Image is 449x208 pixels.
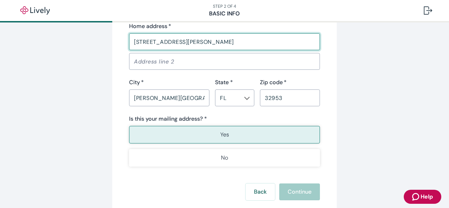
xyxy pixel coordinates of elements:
button: Open [243,95,250,102]
input: -- [217,93,241,103]
span: Help [421,193,433,201]
input: City [129,91,209,105]
button: Log out [418,2,438,19]
p: Yes [220,130,229,139]
p: No [221,154,228,162]
input: Address line 1 [129,35,320,49]
label: Zip code [260,78,287,87]
button: Back [246,183,275,200]
label: State * [215,78,233,87]
button: Zendesk support iconHelp [404,190,441,204]
svg: Zendesk support icon [412,193,421,201]
label: Home address [129,22,171,31]
svg: Chevron icon [244,95,250,101]
input: Address line 2 [129,54,320,68]
button: No [129,149,320,167]
img: Lively [15,6,55,15]
input: Zip code [260,91,320,105]
label: City [129,78,144,87]
button: Yes [129,126,320,143]
label: Is this your mailing address? * [129,115,207,123]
